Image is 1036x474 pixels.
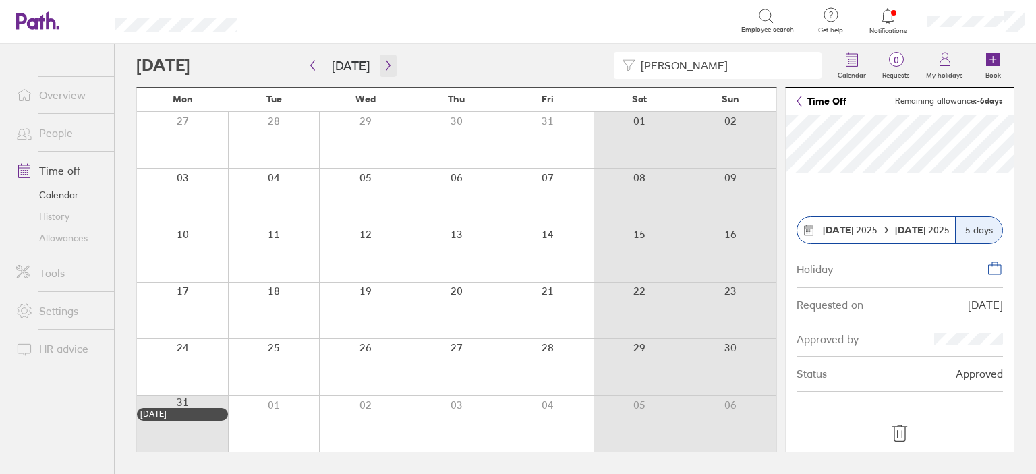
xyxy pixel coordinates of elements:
[266,94,282,105] span: Tue
[5,297,114,324] a: Settings
[722,94,739,105] span: Sun
[955,217,1002,243] div: 5 days
[5,260,114,287] a: Tools
[895,96,1003,106] span: Remaining allowance:
[971,44,1014,87] a: Book
[632,94,647,105] span: Sat
[874,55,918,65] span: 0
[830,67,874,80] label: Calendar
[5,157,114,184] a: Time off
[542,94,554,105] span: Fri
[5,82,114,109] a: Overview
[355,94,376,105] span: Wed
[874,67,918,80] label: Requests
[274,14,308,26] div: Search
[797,299,863,311] div: Requested on
[918,44,971,87] a: My holidays
[797,260,833,275] div: Holiday
[823,225,877,235] span: 2025
[797,96,846,107] a: Time Off
[5,206,114,227] a: History
[895,224,928,236] strong: [DATE]
[741,26,794,34] span: Employee search
[5,335,114,362] a: HR advice
[895,225,950,235] span: 2025
[956,367,1003,380] div: Approved
[968,299,1003,311] div: [DATE]
[977,67,1009,80] label: Book
[797,367,827,380] div: Status
[977,96,1003,106] strong: -6 days
[918,67,971,80] label: My holidays
[448,94,465,105] span: Thu
[823,224,853,236] strong: [DATE]
[5,119,114,146] a: People
[5,184,114,206] a: Calendar
[874,44,918,87] a: 0Requests
[830,44,874,87] a: Calendar
[866,27,910,35] span: Notifications
[140,409,225,419] div: [DATE]
[809,26,853,34] span: Get help
[866,7,910,35] a: Notifications
[321,55,380,77] button: [DATE]
[5,227,114,249] a: Allowances
[797,333,859,345] div: Approved by
[635,53,813,78] input: Filter by employee
[173,94,193,105] span: Mon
